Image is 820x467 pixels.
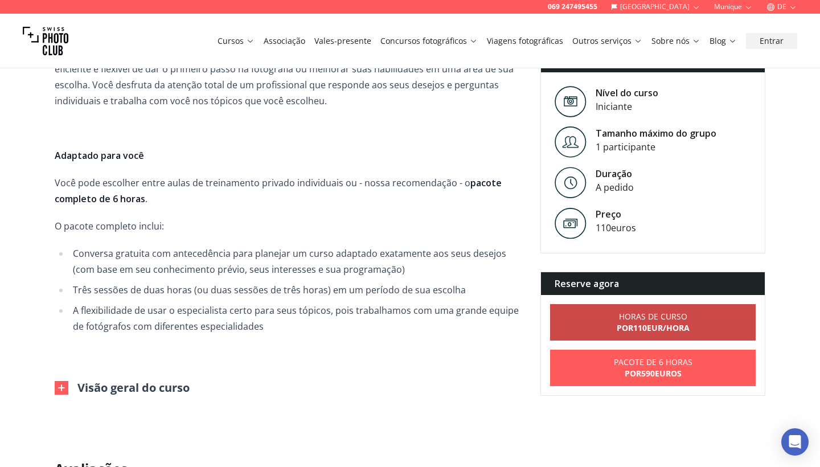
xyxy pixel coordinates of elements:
[55,381,68,395] img: Fechar o esboço
[264,35,305,47] a: Associação
[213,33,259,49] button: Cursos
[218,35,255,47] a: Cursos
[259,33,310,49] button: Associação
[781,428,809,456] div: Open Intercom Messenger
[614,368,692,379] b: POR 590 EUROS
[541,272,765,295] div: Reserve agora
[548,2,597,11] a: 069 247495455
[69,245,522,277] li: Conversa gratuita com antecedência para planejar um curso adaptado exatamente aos seus desejos (c...
[487,35,563,47] a: Viagens fotográficas
[596,207,636,221] div: Preço
[596,100,658,113] div: Iniciante
[550,304,756,341] a: HORAS DE CURSOPOR110EUR/HORA
[555,126,587,158] img: Nível
[596,86,658,100] div: Nível do curso
[596,140,716,154] div: 1 participante
[55,380,190,396] button: Visão geral do curso
[55,149,144,162] strong: Adaptado para você
[596,126,716,140] div: Tamanho máximo do grupo
[617,311,690,322] div: HORAS DE CURSO
[614,357,692,379] div: PACOTE DE 6 HORAS
[568,33,647,49] button: Outros serviços
[550,350,756,386] a: PACOTE DE 6 HORASPOR590EUROS
[555,167,587,198] img: Nível
[555,207,587,239] img: Preço
[555,86,587,117] img: Nível
[23,18,68,64] img: Clube de fotografia suíço
[69,282,522,298] li: Três sessões de duas horas (ou duas sessões de três horas) em um período de sua escolha
[596,221,636,235] div: 110 euros
[710,35,737,47] a: Blog
[310,33,376,49] button: Vales-presente
[596,181,634,194] div: A pedido
[746,33,797,49] button: Entrar
[55,175,522,207] p: Você pode escolher entre aulas de treinamento privado individuais ou - nossa recomendação - o .
[69,302,522,334] li: A flexibilidade de usar o especialista certo para seus tópicos, pois trabalhamos com uma grande e...
[617,322,690,333] b: POR 110 EUR /HORA
[314,35,371,47] a: Vales-presente
[647,33,705,49] button: Sobre nós
[482,33,568,49] button: Viagens fotográficas
[55,45,522,109] p: Este curso é o "Crème de la Crème" de nossos cursos de fotografia. O curso particular é a maneira...
[705,33,741,49] button: Blog
[380,35,478,47] a: Concursos fotográficos
[651,35,700,47] a: Sobre nós
[572,35,642,47] a: Outros serviços
[596,167,634,181] div: Duração
[55,218,522,234] p: O pacote completo inclui:
[376,33,482,49] button: Concursos fotográficos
